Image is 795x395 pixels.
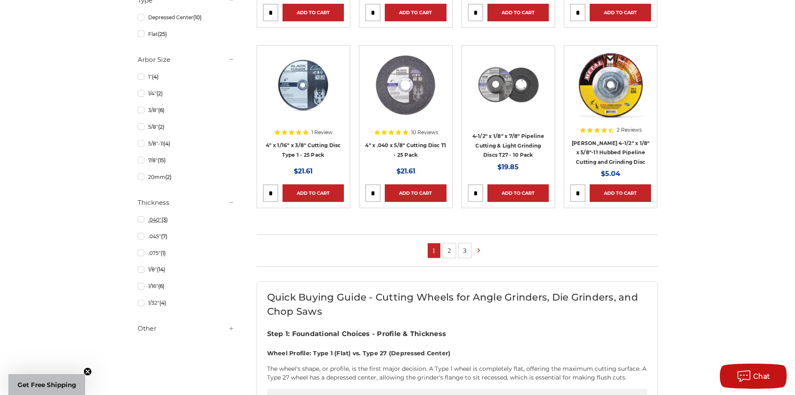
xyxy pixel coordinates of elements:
span: Get Free Shipping [18,381,76,389]
span: $5.04 [601,170,620,178]
div: Get Free ShippingClose teaser [8,374,85,395]
a: 4-1/2" x 1/8" x 7/8" Pipeline Cutting & Light Grinding Discs T27 - 10 Pack [472,133,544,158]
button: Chat [720,364,787,389]
a: 1" [138,69,235,84]
a: 20mm [138,170,235,184]
a: Flat [138,27,235,41]
a: 7/8" [138,153,235,168]
button: Close teaser [83,367,92,376]
span: $21.61 [294,167,313,175]
a: 4" x 1/16" x 3/8" Cutting Disc [263,51,344,133]
span: $21.61 [396,167,415,175]
a: Mercer 4-1/2" x 1/8" x 5/8"-11 Hubbed Cutting and Light Grinding Wheel [570,51,651,133]
a: Add to Cart [385,184,446,202]
img: Mercer 4-1/2" x 1/8" x 5/8"-11 Hubbed Cutting and Light Grinding Wheel [577,51,644,118]
a: .040" [138,212,235,227]
h3: Step 1: Foundational Choices - Profile & Thickness [267,329,647,339]
a: .075" [138,246,235,260]
a: 2 [443,243,456,258]
a: Add to Cart [283,4,344,21]
span: 1 Review [311,130,333,135]
p: The wheel's shape, or profile, is the first major decision. A Type 1 wheel is completely flat, of... [267,364,647,382]
h5: Other [138,324,235,334]
a: View of Black Hawk's 4 1/2 inch T27 pipeline disc, showing both front and back of the grinding wh... [468,51,549,133]
a: Add to Cart [487,4,549,21]
span: Chat [753,372,770,380]
span: (4) [164,140,170,147]
a: 5/8" [138,120,235,134]
span: (7) [161,233,167,240]
a: 1/16" [138,279,235,293]
a: 3 [459,243,471,258]
a: 1/4" [138,86,235,101]
span: (2) [165,174,172,180]
span: (10) [193,14,202,20]
span: (4) [152,74,159,80]
h5: Arbor Size [138,55,235,65]
a: 1/8" [138,262,235,277]
a: .045" [138,229,235,244]
span: (1) [161,250,166,256]
span: (14) [157,266,165,273]
a: Add to Cart [385,4,446,21]
a: [PERSON_NAME] 4-1/2" x 1/8" x 5/8"-11 Hubbed Pipeline Cutting and Grinding Disc [572,140,650,165]
a: 4 inch cut off wheel for angle grinder [365,51,446,133]
h5: Thickness [138,198,235,208]
a: Add to Cart [283,184,344,202]
img: 4" x 1/16" x 3/8" Cutting Disc [270,51,337,118]
span: (2) [156,90,163,97]
a: Add to Cart [487,184,549,202]
a: 1/32" [138,296,235,310]
a: 5/8"-11 [138,136,235,151]
a: 4" x .040 x 5/8" Cutting Disc T1 - 25 Pack [365,142,446,158]
a: Add to Cart [590,4,651,21]
a: 3/8" [138,103,235,117]
a: Depressed Center [138,10,235,25]
a: 4" x 1/16" x 3/8" Cutting Disc Type 1 - 25 Pack [266,142,341,158]
span: (25) [158,31,167,37]
img: 4 inch cut off wheel for angle grinder [372,51,439,118]
a: 1 [428,243,440,258]
img: View of Black Hawk's 4 1/2 inch T27 pipeline disc, showing both front and back of the grinding wh... [475,51,542,118]
h2: Quick Buying Guide - Cutting Wheels for Angle Grinders, Die Grinders, and Chop Saws [267,290,647,319]
span: (6) [158,283,164,289]
span: (2) [158,124,164,130]
span: (4) [159,300,166,306]
a: Add to Cart [590,184,651,202]
span: $19.85 [497,163,519,171]
h4: Wheel Profile: Type 1 (Flat) vs. Type 27 (Depressed Center) [267,349,647,358]
span: (15) [158,157,166,163]
span: 10 Reviews [411,130,438,135]
span: (6) [158,107,164,113]
span: (3) [162,217,168,223]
